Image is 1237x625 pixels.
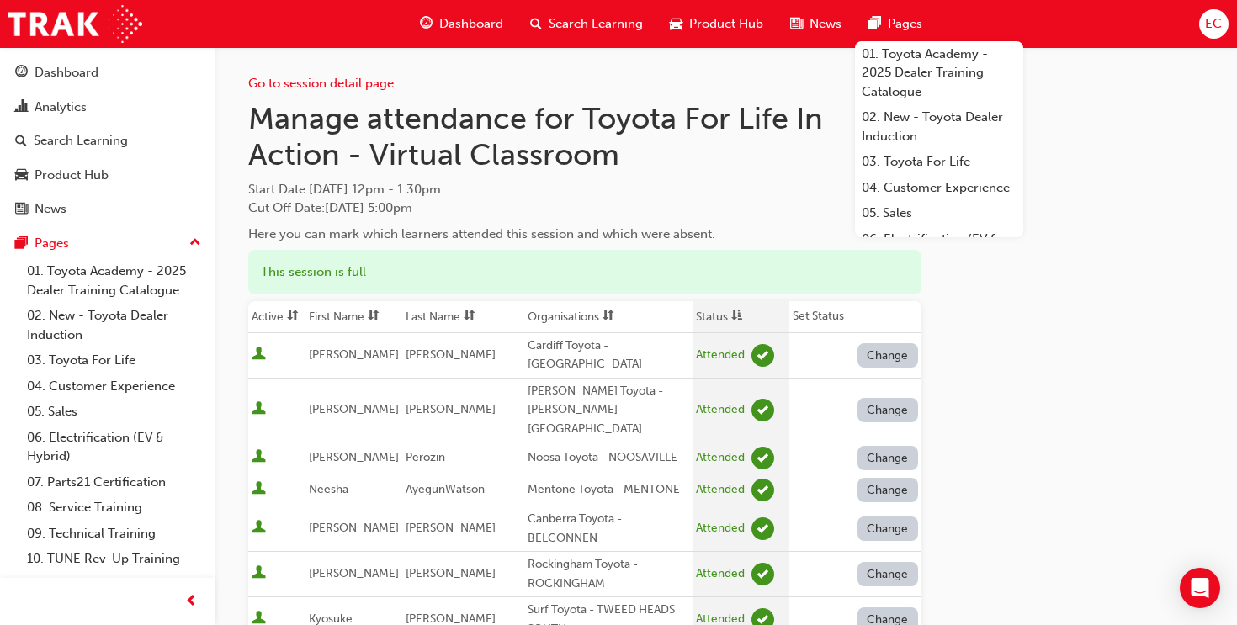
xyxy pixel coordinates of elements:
span: learningRecordVerb_ATTEND-icon [751,447,774,469]
span: chart-icon [15,100,28,115]
span: [PERSON_NAME] [406,347,496,362]
span: AyegunWatson [406,482,485,496]
span: learningRecordVerb_ATTEND-icon [751,344,774,367]
th: Toggle SortBy [402,301,524,333]
span: learningRecordVerb_ATTEND-icon [751,563,774,585]
a: 06. Electrification (EV & Hybrid) [855,226,1023,271]
span: guage-icon [15,66,28,81]
a: 03. Toyota For Life [855,149,1023,175]
a: 05. Sales [855,200,1023,226]
span: User is active [252,449,266,466]
button: Change [857,446,918,470]
a: 01. Toyota Academy - 2025 Dealer Training Catalogue [855,41,1023,105]
a: Search Learning [7,125,208,156]
span: asc-icon [731,310,743,324]
span: Dashboard [439,14,503,34]
button: Pages [7,228,208,259]
span: User is active [252,520,266,537]
button: Change [857,562,918,586]
div: Attended [696,566,745,582]
div: This session is full [248,250,921,294]
div: Attended [696,521,745,537]
div: News [35,199,66,219]
a: Product Hub [7,160,208,191]
th: Toggle SortBy [693,301,789,333]
a: Trak [8,5,142,43]
span: search-icon [15,134,27,149]
div: Attended [696,402,745,418]
a: 10. TUNE Rev-Up Training [20,546,208,572]
span: learningRecordVerb_ATTEND-icon [751,399,774,421]
span: [PERSON_NAME] [309,450,399,464]
div: Product Hub [35,166,109,185]
div: Pages [35,234,69,253]
span: Product Hub [689,14,763,34]
div: Rockingham Toyota - ROCKINGHAM [528,555,689,593]
span: Cut Off Date : [DATE] 5:00pm [248,200,412,215]
a: 04. Customer Experience [20,373,208,400]
span: [PERSON_NAME] [406,521,496,535]
a: 08. Service Training [20,495,208,521]
a: 02. New - Toyota Dealer Induction [20,303,208,347]
span: [PERSON_NAME] [309,521,399,535]
span: User is active [252,565,266,582]
span: sorting-icon [287,310,299,324]
div: Open Intercom Messenger [1180,568,1220,608]
a: Go to session detail page [248,76,394,91]
div: Attended [696,482,745,498]
a: Analytics [7,92,208,123]
button: Change [857,343,918,368]
a: News [7,193,208,225]
span: User is active [252,401,266,418]
a: 04. Customer Experience [855,175,1023,201]
span: sorting-icon [603,310,614,324]
div: Search Learning [34,131,128,151]
span: [DATE] 12pm - 1:30pm [309,182,441,197]
div: Attended [696,450,745,466]
span: Search Learning [549,14,643,34]
span: [PERSON_NAME] [309,566,399,580]
span: search-icon [530,13,542,34]
span: User is active [252,481,266,498]
span: guage-icon [420,13,433,34]
span: sorting-icon [368,310,380,324]
a: search-iconSearch Learning [517,7,656,41]
span: Start Date : [248,180,921,199]
a: news-iconNews [777,7,855,41]
div: Dashboard [35,63,98,82]
span: learningRecordVerb_ATTEND-icon [751,479,774,501]
th: Toggle SortBy [248,301,305,333]
div: Mentone Toyota - MENTONE [528,480,689,500]
a: 05. Sales [20,399,208,425]
div: Here you can mark which learners attended this session and which were absent. [248,225,921,244]
span: Perozin [406,450,445,464]
h1: Manage attendance for Toyota For Life In Action - Virtual Classroom [248,100,921,173]
span: car-icon [670,13,682,34]
a: All Pages [20,572,208,598]
a: Dashboard [7,57,208,88]
a: 06. Electrification (EV & Hybrid) [20,425,208,469]
a: 02. New - Toyota Dealer Induction [855,104,1023,149]
span: learningRecordVerb_ATTEND-icon [751,517,774,540]
button: Change [857,516,918,541]
a: car-iconProduct Hub [656,7,777,41]
span: up-icon [189,232,201,254]
span: pages-icon [868,13,881,34]
span: [PERSON_NAME] [309,347,399,362]
span: car-icon [15,168,28,183]
div: Cardiff Toyota - [GEOGRAPHIC_DATA] [528,336,689,374]
span: pages-icon [15,236,28,252]
th: Set Status [789,301,921,333]
span: news-icon [15,202,28,217]
span: prev-icon [185,591,198,612]
span: [PERSON_NAME] [309,402,399,416]
span: User is active [252,347,266,363]
span: sorting-icon [464,310,475,324]
a: pages-iconPages [855,7,936,41]
span: Neesha [309,482,348,496]
span: [PERSON_NAME] [406,402,496,416]
span: Pages [888,14,922,34]
div: [PERSON_NAME] Toyota - [PERSON_NAME][GEOGRAPHIC_DATA] [528,382,689,439]
a: 03. Toyota For Life [20,347,208,373]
